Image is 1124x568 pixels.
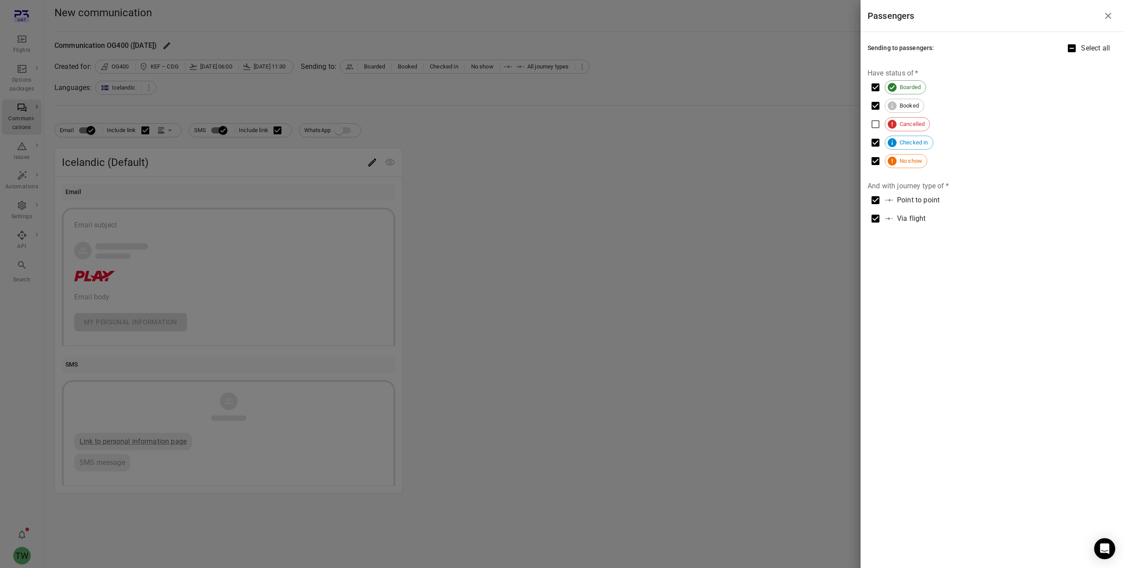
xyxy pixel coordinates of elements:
[868,68,918,78] legend: Have status of
[897,213,926,224] div: Via flight
[868,9,915,23] h1: Passengers
[895,157,927,165] span: No show
[1081,43,1110,54] span: Select all
[1099,7,1117,25] button: Close drawer
[1094,538,1115,559] div: Open Intercom Messenger
[895,83,926,92] span: Boarded
[895,120,929,129] span: Cancelled
[868,43,934,53] div: Sending to passengers:
[897,195,940,205] div: Point to point
[895,101,924,110] span: Booked
[895,138,933,147] span: Checked in
[868,181,949,191] legend: And with journey type of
